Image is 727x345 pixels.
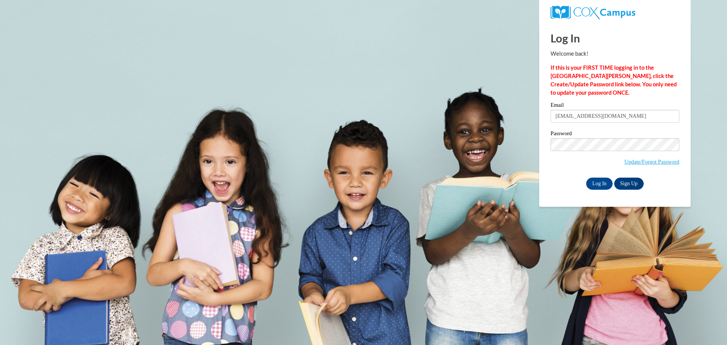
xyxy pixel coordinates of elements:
label: Email [551,102,679,110]
a: Update/Forgot Password [624,159,679,165]
p: Welcome back! [551,50,679,58]
input: Log In [586,178,613,190]
a: COX Campus [551,6,679,19]
strong: If this is your FIRST TIME logging in to the [GEOGRAPHIC_DATA][PERSON_NAME], click the Create/Upd... [551,64,677,96]
label: Password [551,131,679,138]
a: Sign Up [614,178,644,190]
h1: Log In [551,30,679,46]
img: COX Campus [551,6,635,19]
